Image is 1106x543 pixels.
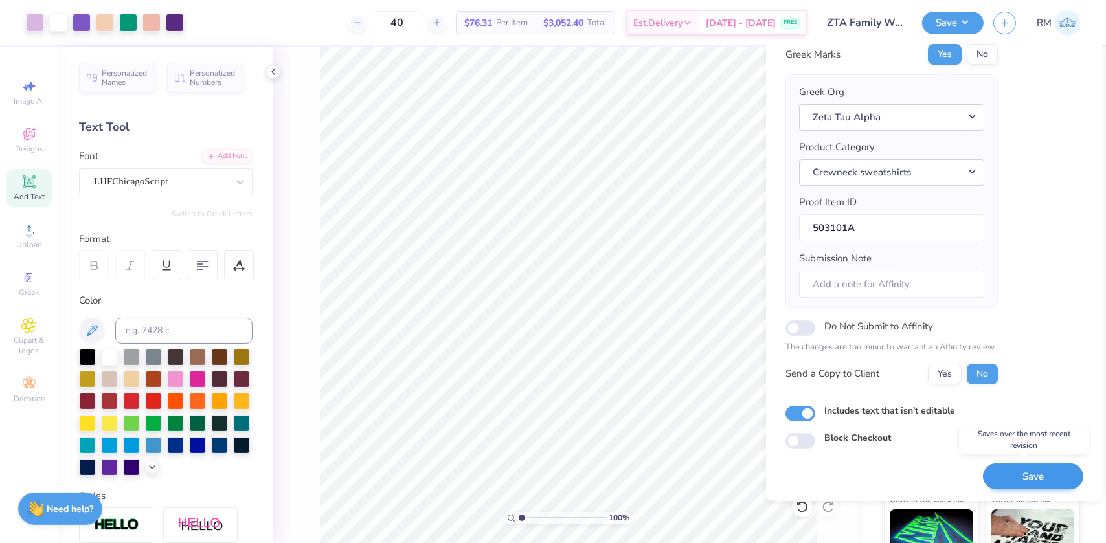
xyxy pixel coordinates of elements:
[967,44,998,65] button: No
[1055,10,1080,36] img: Roberta Manuel
[79,118,253,136] div: Text Tool
[799,195,857,210] label: Proof Item ID
[799,140,875,155] label: Product Category
[967,363,998,384] button: No
[799,85,844,100] label: Greek Org
[824,431,891,445] label: Block Checkout
[14,393,45,404] span: Decorate
[19,287,39,298] span: Greek
[785,341,998,354] p: The changes are too minor to warrant an Affinity review.
[824,403,955,417] label: Includes text that isn't editable
[922,12,984,34] button: Save
[47,503,94,515] strong: Need help?
[79,489,253,504] div: Styles
[14,96,45,106] span: Image AI
[799,251,872,266] label: Submission Note
[464,16,492,30] span: $76.31
[16,239,42,250] span: Upload
[115,318,253,344] input: e.g. 7428 c
[1037,10,1080,36] a: RM
[785,47,841,62] div: Greek Marks
[543,16,583,30] span: $3,052.40
[799,104,984,130] button: Zeta Tau Alpha
[1037,16,1052,30] span: RM
[706,16,776,30] span: [DATE] - [DATE]
[817,10,912,36] input: Untitled Design
[983,463,1083,489] button: Save
[496,16,528,30] span: Per Item
[799,159,984,184] button: Crewneck sweatshirts
[784,18,797,27] span: FREE
[609,512,630,524] span: 100 %
[190,69,236,87] span: Personalized Numbers
[824,318,933,335] label: Do Not Submit to Affinity
[94,518,139,533] img: Stroke
[178,517,223,533] img: Shadow
[587,16,607,30] span: Total
[79,149,98,164] label: Font
[14,192,45,202] span: Add Text
[15,144,43,154] span: Designs
[102,69,148,87] span: Personalized Names
[799,270,984,298] input: Add a note for Affinity
[928,44,962,65] button: Yes
[928,363,962,384] button: Yes
[79,232,254,247] div: Format
[79,293,253,308] div: Color
[633,16,683,30] span: Est. Delivery
[372,11,422,34] input: – –
[172,208,253,219] button: Switch to Greek Letters
[6,335,52,356] span: Clipart & logos
[959,425,1089,454] div: Saves over the most recent revision
[785,366,879,381] div: Send a Copy to Client
[201,149,253,164] div: Add Font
